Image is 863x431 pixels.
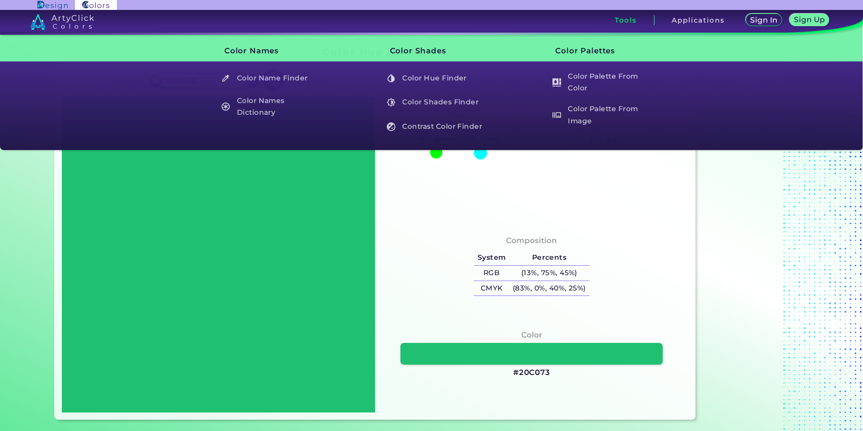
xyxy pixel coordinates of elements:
h5: System [474,250,509,265]
a: Color Name Finder [216,70,323,87]
h4: Composition [506,234,557,247]
h5: Color Names Dictionary [217,94,322,120]
h5: Sign Up [794,16,825,23]
h5: Color Name Finder [217,70,322,87]
h5: Sign In [750,16,777,23]
a: Sign Up [789,14,829,26]
img: ArtyClick Design logo [37,1,68,9]
h5: CMYK [474,281,509,296]
img: icon_col_pal_col_white.svg [552,78,561,87]
img: logo_artyclick_colors_white.svg [30,14,94,30]
h3: Color Names [209,40,323,62]
img: icon_color_contrast_white.svg [387,122,395,131]
img: icon_color_names_dictionary_white.svg [222,103,230,111]
a: Sign In [746,14,783,26]
h5: Color Palette From Image [548,102,653,128]
h5: Color Shades Finder [383,94,488,111]
h3: Color Palettes [540,40,654,62]
h3: Applications [672,17,724,23]
h5: Color Hue Finder [383,70,488,87]
h5: RGB [474,266,509,281]
a: Color Palette From Image [547,102,654,128]
img: icon_color_name_finder_white.svg [222,74,230,83]
a: Color Hue Finder [382,70,488,87]
h5: Contrast Color Finder [383,118,488,135]
a: Contrast Color Finder [382,118,488,135]
h5: (83%, 0%, 40%, 25%) [509,281,589,296]
a: Color Palette From Color [547,70,654,95]
h3: Color Shades [375,40,488,62]
img: icon_color_hue_white.svg [387,74,395,83]
h5: Color Palette From Color [548,70,653,95]
h5: (13%, 75%, 45%) [509,266,589,281]
a: Color Names Dictionary [216,94,323,120]
img: icon_color_shades_white.svg [387,98,395,107]
h4: Color [521,328,542,342]
iframe: Advertisement [699,43,812,423]
img: icon_palette_from_image_white.svg [552,111,561,119]
h3: Tools [615,17,637,23]
h3: #20C073 [513,367,550,378]
a: Color Shades Finder [382,94,488,111]
h5: Percents [509,250,589,265]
